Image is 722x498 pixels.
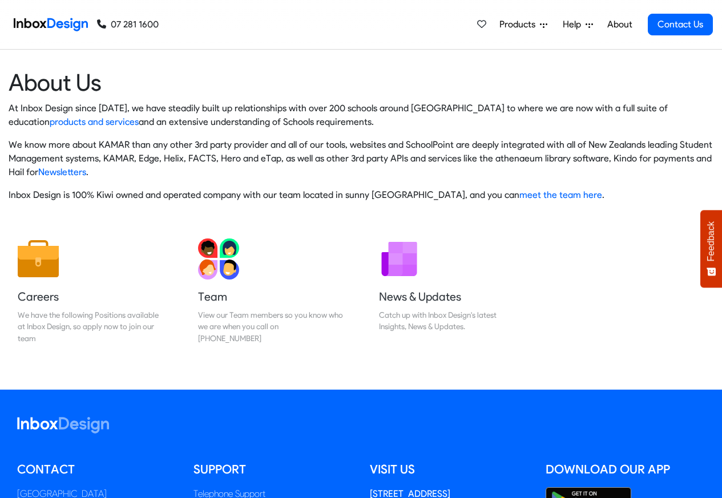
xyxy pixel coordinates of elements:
img: 2022_01_13_icon_job.svg [18,238,59,280]
a: products and services [50,116,139,127]
span: Feedback [706,221,716,261]
h5: Support [193,461,353,478]
a: Careers We have the following Positions available at Inbox Design, so apply now to join our team [9,229,172,353]
button: Feedback - Show survey [700,210,722,288]
h5: News & Updates [379,289,524,305]
p: We know more about KAMAR than any other 3rd party provider and all of our tools, websites and Sch... [9,138,713,179]
a: Team View our Team members so you know who we are when you call on [PHONE_NUMBER] [189,229,352,353]
a: Help [558,13,598,36]
h5: Team [198,289,343,305]
a: Products [495,13,552,36]
h5: Careers [18,289,163,305]
h5: Contact [17,461,176,478]
p: Inbox Design is 100% Kiwi owned and operated company with our team located in sunny [GEOGRAPHIC_D... [9,188,713,202]
img: 2022_01_13_icon_team.svg [198,238,239,280]
heading: About Us [9,68,713,97]
div: We have the following Positions available at Inbox Design, so apply now to join our team [18,309,163,344]
h5: Download our App [546,461,705,478]
a: About [604,13,635,36]
div: View our Team members so you know who we are when you call on [PHONE_NUMBER] [198,309,343,344]
img: 2022_01_12_icon_newsletter.svg [379,238,420,280]
a: Newsletters [38,167,86,177]
p: At Inbox Design since [DATE], we have steadily built up relationships with over 200 schools aroun... [9,102,713,129]
img: logo_inboxdesign_white.svg [17,417,109,434]
a: News & Updates Catch up with Inbox Design's latest Insights, News & Updates. [370,229,533,353]
span: Products [499,18,540,31]
div: Catch up with Inbox Design's latest Insights, News & Updates. [379,309,524,333]
a: meet the team here [519,189,602,200]
span: Help [563,18,586,31]
h5: Visit us [370,461,529,478]
a: Contact Us [648,14,713,35]
a: 07 281 1600 [97,18,159,31]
